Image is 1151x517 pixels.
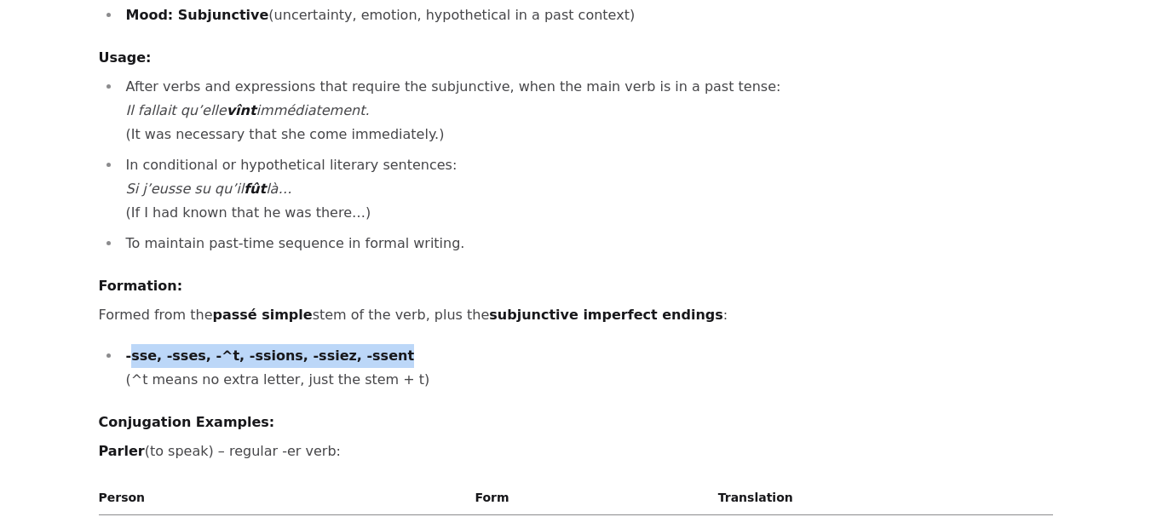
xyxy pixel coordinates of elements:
h4: Conjugation Examples: [99,412,1053,433]
strong: fût [244,181,266,197]
p: Formed from the stem of the verb, plus the : [99,303,1053,327]
p: (to speak) – regular -er verb: [99,439,1053,463]
th: Form [468,487,711,515]
li: To maintain past-time sequence in formal writing. [121,232,1053,256]
li: (uncertainty, emotion, hypothetical in a past context) [121,3,1053,27]
strong: passé simple [212,307,312,323]
strong: vînt [227,102,256,118]
h4: Formation: [99,276,1053,296]
em: Si j’eusse su qu’il là… [126,181,292,197]
th: Translation [711,487,1053,515]
strong: -sse, -sses, -^t, -ssions, -ssiez, -ssent [126,348,415,364]
h4: Usage: [99,48,1053,68]
li: After verbs and expressions that require the subjunctive, when the main verb is in a past tense: ... [121,75,1053,146]
strong: Parler [99,443,145,459]
th: Person [99,487,469,515]
em: Il fallait qu’elle immédiatement. [126,102,370,118]
strong: Mood: Subjunctive [126,7,269,23]
strong: subjunctive imperfect endings [489,307,723,323]
li: (^t means no extra letter, just the stem + t) [121,344,1053,392]
li: In conditional or hypothetical literary sentences: (If I had known that he was there…) [121,153,1053,225]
